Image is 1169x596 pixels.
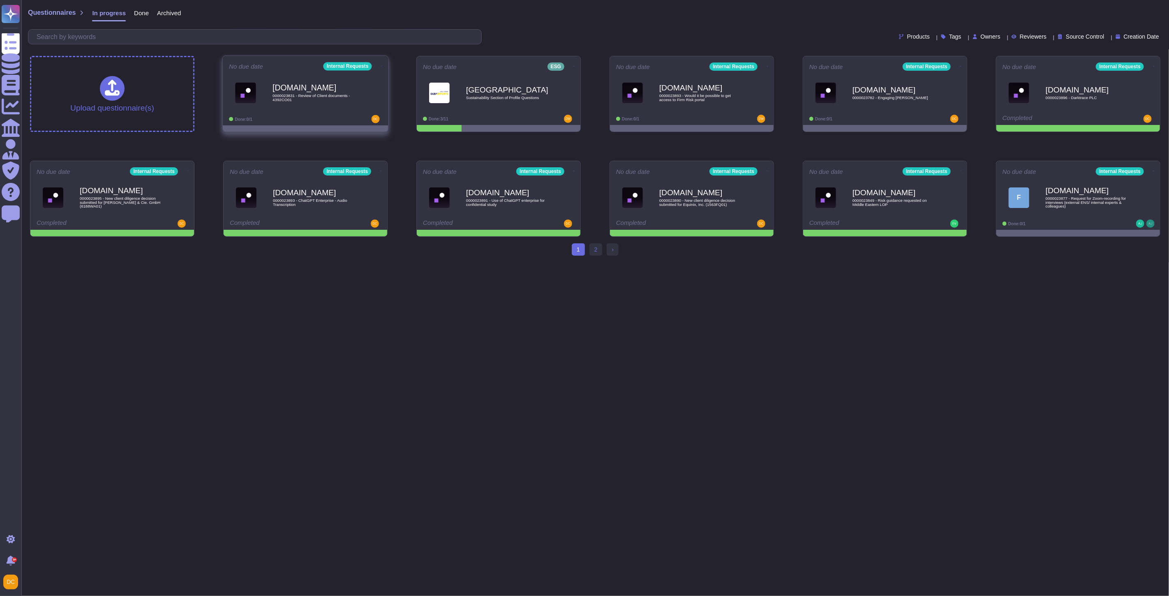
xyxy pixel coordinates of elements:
[1008,222,1026,226] span: Done: 0/1
[757,219,765,228] img: user
[2,573,24,591] button: user
[429,83,450,103] img: Logo
[466,86,548,94] b: [GEOGRAPHIC_DATA]
[466,189,548,196] b: [DOMAIN_NAME]
[809,169,843,175] span: No due date
[1144,115,1152,123] img: user
[80,187,162,194] b: [DOMAIN_NAME]
[12,557,17,562] div: 9+
[235,82,256,103] img: Logo
[1046,96,1128,100] span: 0000023896 - Darktrace PLC
[236,187,256,208] img: Logo
[1096,62,1144,71] div: Internal Requests
[659,84,742,92] b: [DOMAIN_NAME]
[1003,64,1036,70] span: No due date
[1003,169,1036,175] span: No due date
[1136,219,1144,228] img: user
[1096,167,1144,176] div: Internal Requests
[709,62,758,71] div: Internal Requests
[616,64,650,70] span: No due date
[32,30,481,44] input: Search by keywords
[572,243,585,256] span: 1
[37,169,70,175] span: No due date
[564,219,572,228] img: user
[616,169,650,175] span: No due date
[852,96,935,100] span: 0000023782 - Engaging [PERSON_NAME]
[612,246,614,253] span: ›
[903,167,951,176] div: Internal Requests
[273,199,355,206] span: 0000023893 - ChatGPT Enterprise - Audio Transcription
[230,219,330,228] div: Completed
[548,62,564,71] div: ESG
[1003,115,1103,123] div: Completed
[423,169,457,175] span: No due date
[622,187,643,208] img: Logo
[178,219,186,228] img: user
[852,199,935,206] span: 0000023849 - Risk guidance requested on Middle Eastern LOP
[852,189,935,196] b: [DOMAIN_NAME]
[429,187,450,208] img: Logo
[1046,196,1128,208] span: 0000023877 - Request for Zoom-recording for interviews (external ENS/ internal experts & colleagues)
[950,219,959,228] img: user
[852,86,935,94] b: [DOMAIN_NAME]
[37,219,137,228] div: Completed
[372,115,380,123] img: user
[70,76,154,112] div: Upload questionnaire(s)
[809,219,910,228] div: Completed
[622,83,643,103] img: Logo
[1009,187,1029,208] div: F
[423,64,457,70] span: No due date
[659,94,742,102] span: 0000023893 - Would it be possible to get access to Firm Risk portal
[981,34,1000,39] span: Owners
[809,64,843,70] span: No due date
[903,62,951,71] div: Internal Requests
[589,243,603,256] a: 2
[235,117,252,121] span: Done: 0/1
[273,94,356,102] span: 0000023831 - Review of Client documents - 4392CO01
[1046,86,1128,94] b: [DOMAIN_NAME]
[423,219,524,228] div: Completed
[564,115,572,123] img: user
[816,83,836,103] img: Logo
[323,62,372,70] div: Internal Requests
[371,219,379,228] img: user
[1146,219,1155,228] img: user
[1020,34,1047,39] span: Reviewers
[273,189,355,196] b: [DOMAIN_NAME]
[157,10,181,16] span: Archived
[616,219,717,228] div: Completed
[659,199,742,206] span: 0000023890 - New client diligence decision submitted for Equinix, Inc. (1563FQ01)
[622,117,639,121] span: Done: 0/1
[230,169,263,175] span: No due date
[466,96,548,100] span: Sustainability Section of Profile Questions
[950,115,959,123] img: user
[816,187,836,208] img: Logo
[429,117,448,121] span: Done: 3/11
[3,575,18,589] img: user
[130,167,178,176] div: Internal Requests
[949,34,961,39] span: Tags
[815,117,832,121] span: Done: 0/1
[1066,34,1104,39] span: Source Control
[229,63,263,69] span: No due date
[273,84,356,92] b: [DOMAIN_NAME]
[323,167,371,176] div: Internal Requests
[134,10,149,16] span: Done
[466,199,548,206] span: 0000023891 - Use of ChatGPT enterprise for confidential study
[1009,83,1029,103] img: Logo
[709,167,758,176] div: Internal Requests
[659,189,742,196] b: [DOMAIN_NAME]
[516,167,564,176] div: Internal Requests
[1046,187,1128,194] b: [DOMAIN_NAME]
[43,187,63,208] img: Logo
[80,196,162,208] span: 0000023895 - New client diligence decision submitted for [PERSON_NAME] & Cie. GmbH (6188WA01)
[92,10,126,16] span: In progress
[1124,34,1159,39] span: Creation Date
[28,9,76,16] span: Questionnaires
[907,34,930,39] span: Products
[757,115,765,123] img: user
